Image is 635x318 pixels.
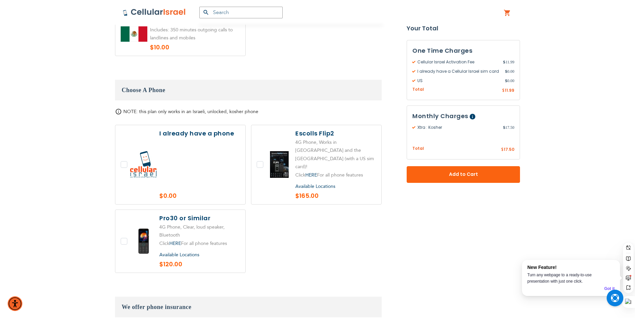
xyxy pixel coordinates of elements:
[501,147,504,153] span: $
[503,59,514,65] span: 11.99
[159,252,199,258] a: Available Locations
[199,7,283,18] input: Search
[412,68,505,74] span: I already have a Cellular Israel sim card
[122,87,165,93] span: Choose A Phone
[505,68,514,74] span: 0.00
[115,297,382,317] h3: We offer phone insurance
[8,296,22,311] div: Accessibility Menu
[169,240,181,247] a: HERE
[407,166,520,183] button: Add to Cart
[412,125,503,131] span: Xtra : Kosher
[412,112,468,120] span: Monthly Charges
[412,78,505,84] span: US
[412,59,503,65] span: Cellular Israel Activation Fee
[412,46,514,56] h3: One Time Charges
[412,146,424,152] span: Total
[412,86,424,93] span: Total
[123,8,186,16] img: Cellular Israel Logo
[503,125,514,131] span: 17.50
[505,78,507,84] span: $
[123,108,258,115] span: NOTE: this plan only works in an Israeli, unlocked, kosher phone
[505,78,514,84] span: 0.00
[502,88,505,94] span: $
[470,114,475,120] span: Help
[305,172,317,178] a: HERE
[504,147,514,152] span: 17.50
[505,68,507,74] span: $
[407,23,520,33] strong: Your Total
[503,59,505,65] span: $
[295,183,335,190] a: Available Locations
[429,171,498,178] span: Add to Cart
[503,125,505,131] span: $
[505,87,514,93] span: 11.99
